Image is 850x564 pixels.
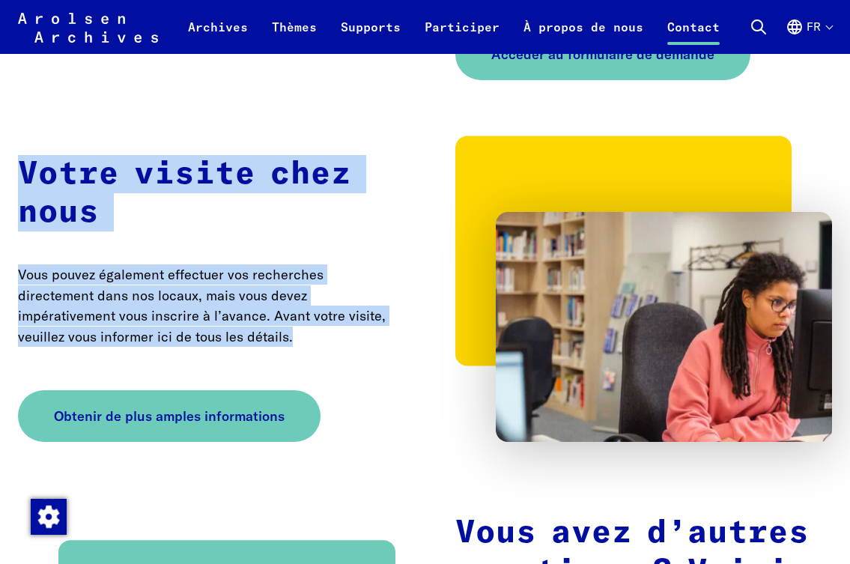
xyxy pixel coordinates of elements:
[455,28,750,80] a: Accéder au formulaire de demande
[54,406,285,426] span: Obtenir de plus amples informations
[18,264,395,347] p: Vous pouvez également effectuer vos recherches directement dans nos locaux, mais vous devez impér...
[329,18,413,54] a: Supports
[31,499,67,535] img: Modification du consentement
[491,44,714,64] span: Accéder au formulaire de demande
[655,18,732,54] a: Contact
[511,18,655,54] a: À propos de nous
[413,18,511,54] a: Participer
[176,18,260,54] a: Archives
[786,18,832,54] button: Français, sélection de la langue
[18,390,321,442] a: Obtenir de plus amples informations
[176,9,732,45] nav: Principal
[18,158,351,228] strong: Votre visite chez nous
[260,18,329,54] a: Thèmes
